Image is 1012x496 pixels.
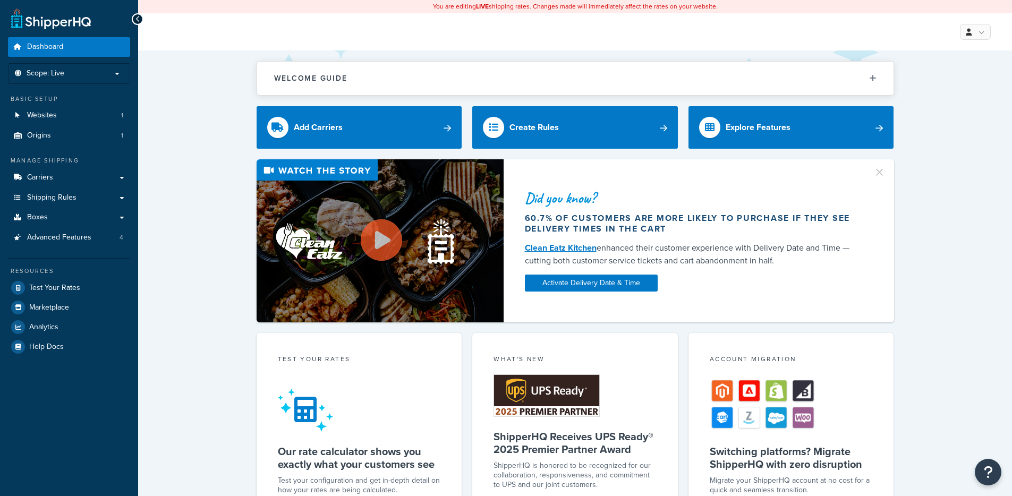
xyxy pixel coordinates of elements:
[29,284,80,293] span: Test Your Rates
[494,354,657,366] div: What's New
[278,445,441,471] h5: Our rate calculator shows you exactly what your customers see
[8,298,130,317] a: Marketplace
[27,42,63,52] span: Dashboard
[710,354,873,366] div: Account Migration
[8,126,130,146] a: Origins1
[27,173,53,182] span: Carriers
[710,445,873,471] h5: Switching platforms? Migrate ShipperHQ with zero disruption
[8,37,130,57] a: Dashboard
[494,430,657,456] h5: ShipperHQ Receives UPS Ready® 2025 Premier Partner Award
[120,233,123,242] span: 4
[688,106,894,149] a: Explore Features
[257,159,504,322] img: Video thumbnail
[726,120,790,135] div: Explore Features
[476,2,489,11] b: LIVE
[8,95,130,104] div: Basic Setup
[278,354,441,366] div: Test your rates
[494,461,657,490] p: ShipperHQ is honored to be recognized for our collaboration, responsiveness, and commitment to UP...
[509,120,559,135] div: Create Rules
[257,62,894,95] button: Welcome Guide
[8,156,130,165] div: Manage Shipping
[8,188,130,208] a: Shipping Rules
[8,228,130,247] li: Advanced Features
[27,111,57,120] span: Websites
[710,476,873,495] div: Migrate your ShipperHQ account at no cost for a quick and seamless transition.
[274,74,347,82] h2: Welcome Guide
[8,278,130,297] a: Test Your Rates
[525,275,658,292] a: Activate Delivery Date & Time
[278,476,441,495] div: Test your configuration and get in-depth detail on how your rates are being calculated.
[27,213,48,222] span: Boxes
[27,69,64,78] span: Scope: Live
[8,126,130,146] li: Origins
[27,131,51,140] span: Origins
[8,337,130,356] a: Help Docs
[27,193,76,202] span: Shipping Rules
[525,242,861,267] div: enhanced their customer experience with Delivery Date and Time — cutting both customer service ti...
[8,208,130,227] a: Boxes
[8,106,130,125] li: Websites
[8,168,130,187] a: Carriers
[525,191,861,206] div: Did you know?
[472,106,678,149] a: Create Rules
[8,318,130,337] a: Analytics
[294,120,343,135] div: Add Carriers
[27,233,91,242] span: Advanced Features
[8,228,130,247] a: Advanced Features4
[525,242,597,254] a: Clean Eatz Kitchen
[975,459,1001,485] button: Open Resource Center
[121,111,123,120] span: 1
[29,323,58,332] span: Analytics
[29,343,64,352] span: Help Docs
[121,131,123,140] span: 1
[8,267,130,276] div: Resources
[29,303,69,312] span: Marketplace
[257,106,462,149] a: Add Carriers
[8,106,130,125] a: Websites1
[525,213,861,234] div: 60.7% of customers are more likely to purchase if they see delivery times in the cart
